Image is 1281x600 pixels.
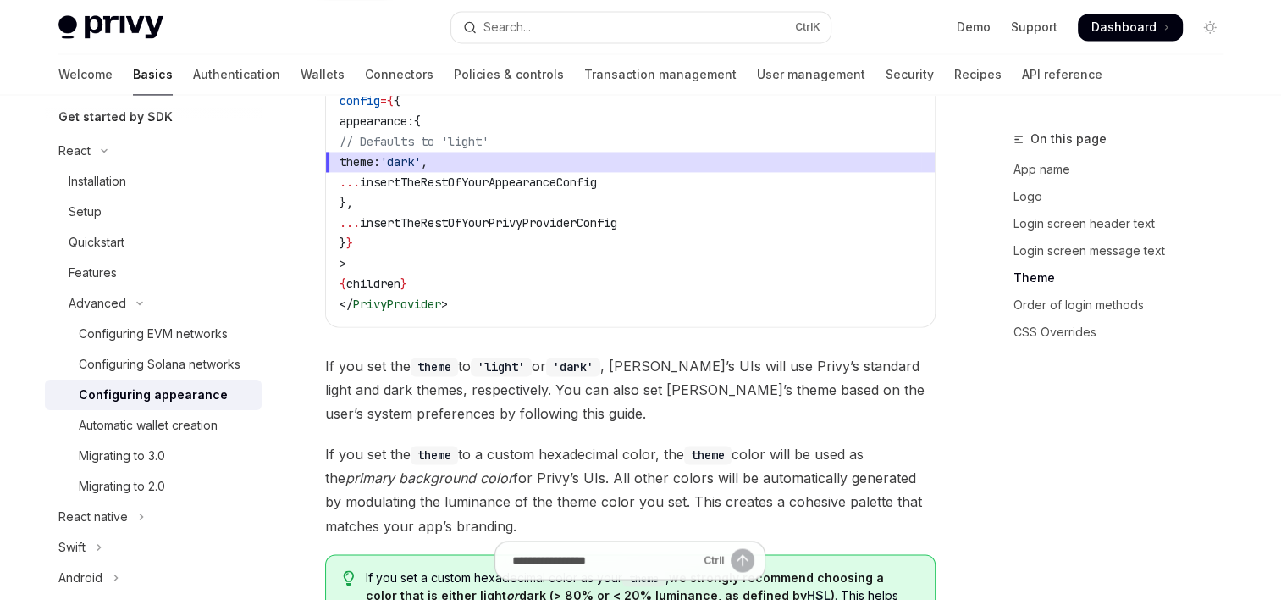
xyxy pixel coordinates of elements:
[471,358,532,376] code: 'light'
[58,507,128,527] div: React native
[400,276,407,292] span: }
[731,548,754,572] button: Send message
[325,354,936,425] span: If you set the to or , [PERSON_NAME]’s UIs will use Privy’s standard light and dark themes, respe...
[79,385,228,405] div: Configuring appearance
[1030,129,1107,149] span: On this page
[360,175,597,190] span: insertTheRestOfYourAppearanceConfig
[45,288,262,319] button: Toggle Advanced section
[340,195,353,210] span: },
[1013,183,1237,210] a: Logo
[795,20,820,34] span: Ctrl K
[45,136,262,166] button: Toggle React section
[1013,210,1237,237] a: Login screen header text
[411,446,458,464] code: theme
[69,232,124,253] div: Quickstart
[380,154,421,169] span: 'dark'
[421,154,428,169] span: ,
[58,568,102,588] div: Android
[45,532,262,563] button: Toggle Swift section
[512,542,697,579] input: Ask a question...
[365,54,433,95] a: Connectors
[1022,54,1102,95] a: API reference
[133,54,173,95] a: Basics
[346,276,400,292] span: children
[340,175,360,190] span: ...
[411,358,458,376] code: theme
[1013,319,1237,346] a: CSS Overrides
[340,256,346,271] span: >
[325,442,936,537] span: If you set the to a custom hexadecimal color, the color will be used as the for Privy’s UIs. All ...
[394,93,400,108] span: {
[757,54,865,95] a: User management
[414,114,421,129] span: {
[45,380,262,410] a: Configuring appearance
[454,54,564,95] a: Policies & controls
[69,293,126,314] div: Advanced
[387,93,394,108] span: {
[58,537,86,558] div: Swift
[58,141,91,161] div: React
[301,54,345,95] a: Wallets
[79,446,165,466] div: Migrating to 3.0
[45,502,262,532] button: Toggle React native section
[45,563,262,593] button: Toggle Android section
[45,471,262,502] a: Migrating to 2.0
[1196,14,1223,41] button: Toggle dark mode
[483,17,531,37] div: Search...
[954,54,1002,95] a: Recipes
[1078,14,1183,41] a: Dashboard
[1013,292,1237,319] a: Order of login methods
[345,469,513,486] em: primary background color
[340,236,346,251] span: }
[45,410,262,441] a: Automatic wallet creation
[1011,19,1057,36] a: Support
[79,415,218,436] div: Automatic wallet creation
[45,197,262,227] a: Setup
[79,476,165,497] div: Migrating to 2.0
[45,349,262,380] a: Configuring Solana networks
[45,227,262,258] a: Quickstart
[346,236,353,251] span: }
[79,354,240,375] div: Configuring Solana networks
[193,54,280,95] a: Authentication
[45,258,262,288] a: Features
[360,215,617,231] span: insertTheRestOfYourPrivyProviderConfig
[69,263,117,283] div: Features
[340,297,353,312] span: </
[684,446,732,464] code: theme
[957,19,991,36] a: Demo
[340,215,360,231] span: ...
[380,93,387,108] span: =
[1091,19,1157,36] span: Dashboard
[340,276,346,292] span: {
[546,358,600,376] code: 'dark'
[451,12,831,42] button: Open search
[1013,156,1237,183] a: App name
[58,15,163,39] img: light logo
[69,171,126,192] div: Installation
[441,297,448,312] span: >
[45,441,262,471] a: Migrating to 3.0
[584,54,737,95] a: Transaction management
[353,297,441,312] span: PrivyProvider
[79,324,228,344] div: Configuring EVM networks
[1013,237,1237,264] a: Login screen message text
[886,54,934,95] a: Security
[69,202,102,222] div: Setup
[45,166,262,197] a: Installation
[340,134,489,149] span: // Defaults to 'light'
[340,154,380,169] span: theme:
[340,93,380,108] span: config
[340,114,414,129] span: appearance:
[58,54,113,95] a: Welcome
[45,319,262,349] a: Configuring EVM networks
[1013,264,1237,292] a: Theme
